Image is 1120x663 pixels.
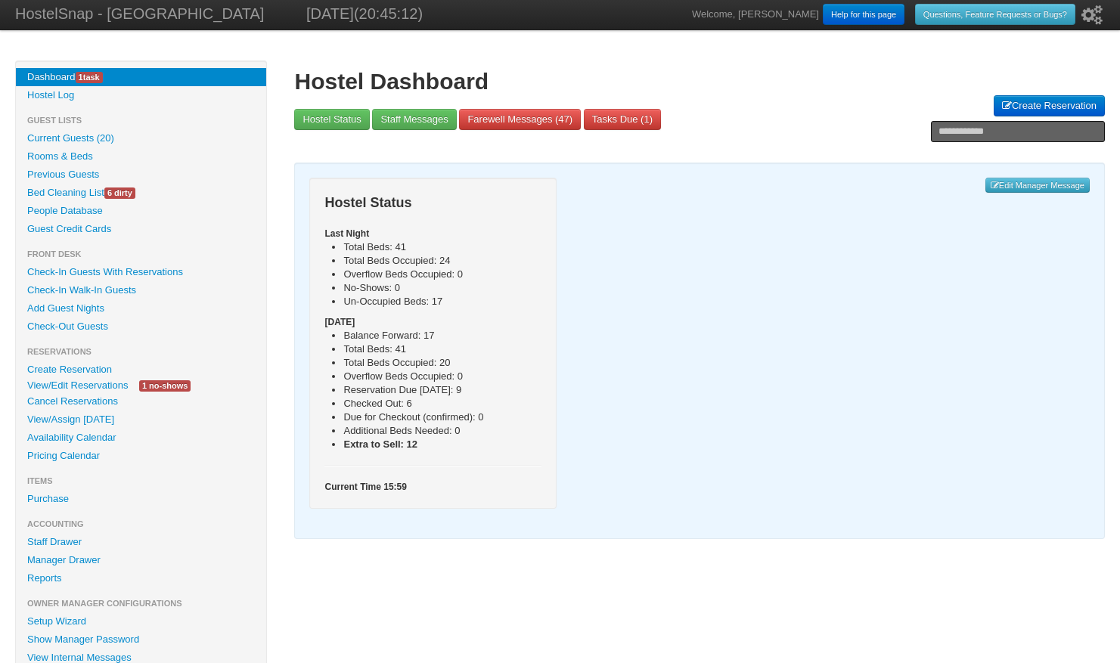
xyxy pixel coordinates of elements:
[994,95,1105,116] a: Create Reservation
[823,4,904,25] a: Help for this page
[644,113,649,125] span: 1
[372,109,456,130] a: Staff Messages
[16,472,266,490] li: Items
[343,254,541,268] li: Total Beds Occupied: 24
[16,166,266,184] a: Previous Guests
[16,594,266,612] li: Owner Manager Configurations
[139,380,191,392] span: 1 no-shows
[16,68,266,86] a: Dashboard1task
[16,245,266,263] li: Front Desk
[16,318,266,336] a: Check-Out Guests
[16,429,266,447] a: Availability Calendar
[16,490,266,508] a: Purchase
[343,383,541,397] li: Reservation Due [DATE]: 9
[16,86,266,104] a: Hostel Log
[16,377,139,393] a: View/Edit Reservations
[354,5,423,22] span: (20:45:12)
[128,377,202,393] a: 1 no-shows
[343,356,541,370] li: Total Beds Occupied: 20
[343,268,541,281] li: Overflow Beds Occupied: 0
[16,569,266,587] a: Reports
[343,295,541,308] li: Un-Occupied Beds: 17
[16,220,266,238] a: Guest Credit Cards
[79,73,83,82] span: 1
[16,299,266,318] a: Add Guest Nights
[343,240,541,254] li: Total Beds: 41
[459,109,581,130] a: Farewell Messages (47)
[16,202,266,220] a: People Database
[16,184,266,202] a: Bed Cleaning List6 dirty
[16,392,266,411] a: Cancel Reservations
[343,329,541,342] li: Balance Forward: 17
[324,480,541,494] h5: Current Time 15:59
[16,551,266,569] a: Manager Drawer
[294,68,1105,95] h1: Hostel Dashboard
[16,111,266,129] li: Guest Lists
[584,109,661,130] a: Tasks Due (1)
[16,281,266,299] a: Check-In Walk-In Guests
[16,361,266,379] a: Create Reservation
[104,187,135,199] span: 6 dirty
[324,315,541,329] h5: [DATE]
[16,612,266,630] a: Setup Wizard
[324,227,541,240] h5: Last Night
[76,72,103,83] span: task
[294,109,369,130] a: Hostel Status
[985,178,1090,193] a: Edit Manager Message
[343,424,541,438] li: Additional Beds Needed: 0
[16,147,266,166] a: Rooms & Beds
[343,397,541,411] li: Checked Out: 6
[16,533,266,551] a: Staff Drawer
[16,630,266,649] a: Show Manager Password
[324,193,541,213] h3: Hostel Status
[343,342,541,356] li: Total Beds: 41
[343,411,541,424] li: Due for Checkout (confirmed): 0
[16,515,266,533] li: Accounting
[16,342,266,361] li: Reservations
[16,447,266,465] a: Pricing Calendar
[343,438,417,450] b: Extra to Sell: 12
[558,113,569,125] span: 47
[343,281,541,295] li: No-Shows: 0
[1081,5,1103,25] i: Setup Wizard
[16,263,266,281] a: Check-In Guests With Reservations
[16,411,266,429] a: View/Assign [DATE]
[16,129,266,147] a: Current Guests (20)
[343,370,541,383] li: Overflow Beds Occupied: 0
[915,4,1075,25] a: Questions, Feature Requests or Bugs?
